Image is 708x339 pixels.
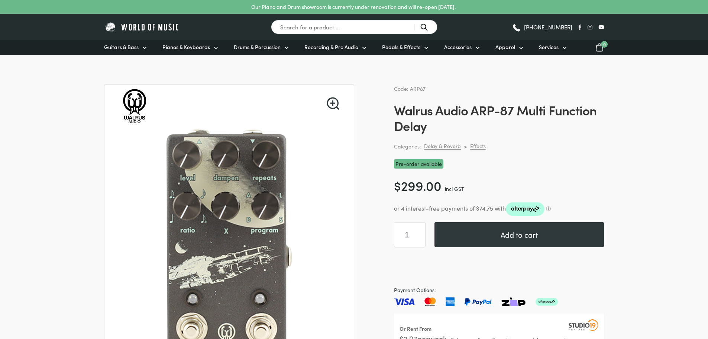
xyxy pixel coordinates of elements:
[394,159,443,169] span: Pre-order available
[394,85,426,92] span: Code: ARP87
[524,24,572,30] span: [PHONE_NUMBER]
[569,319,598,330] img: Studio19 Rentals
[512,22,572,33] a: [PHONE_NUMBER]
[394,222,426,247] input: Product quantity
[464,143,467,150] div: >
[424,143,461,150] a: Delay & Reverb
[162,43,210,51] span: Pianos & Keyboards
[104,21,180,33] img: World of Music
[394,142,421,151] span: Categories:
[470,143,486,150] a: Effects
[234,43,281,51] span: Drums & Percussion
[495,43,515,51] span: Apparel
[394,286,604,294] span: Payment Options:
[304,43,358,51] span: Recording & Pro Audio
[400,324,431,333] div: Or Rent From
[394,256,604,277] iframe: PayPal
[394,102,604,133] h1: Walrus Audio ARP-87 Multi Function Delay
[445,185,464,192] span: incl GST
[382,43,420,51] span: Pedals & Effects
[394,176,442,194] bdi: 299.00
[539,43,559,51] span: Services
[251,3,456,11] p: Our Piano and Drum showroom is currently under renovation and will re-open [DATE].
[104,43,139,51] span: Guitars & Bass
[327,97,339,110] a: View full-screen image gallery
[601,41,608,48] span: 0
[271,20,437,34] input: Search for a product ...
[113,85,156,127] img: Walrus Audio
[600,257,708,339] iframe: Chat with our support team
[394,297,558,306] img: Pay with Master card, Visa, American Express and Paypal
[444,43,472,51] span: Accessories
[434,222,604,247] button: Add to cart
[394,176,401,194] span: $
